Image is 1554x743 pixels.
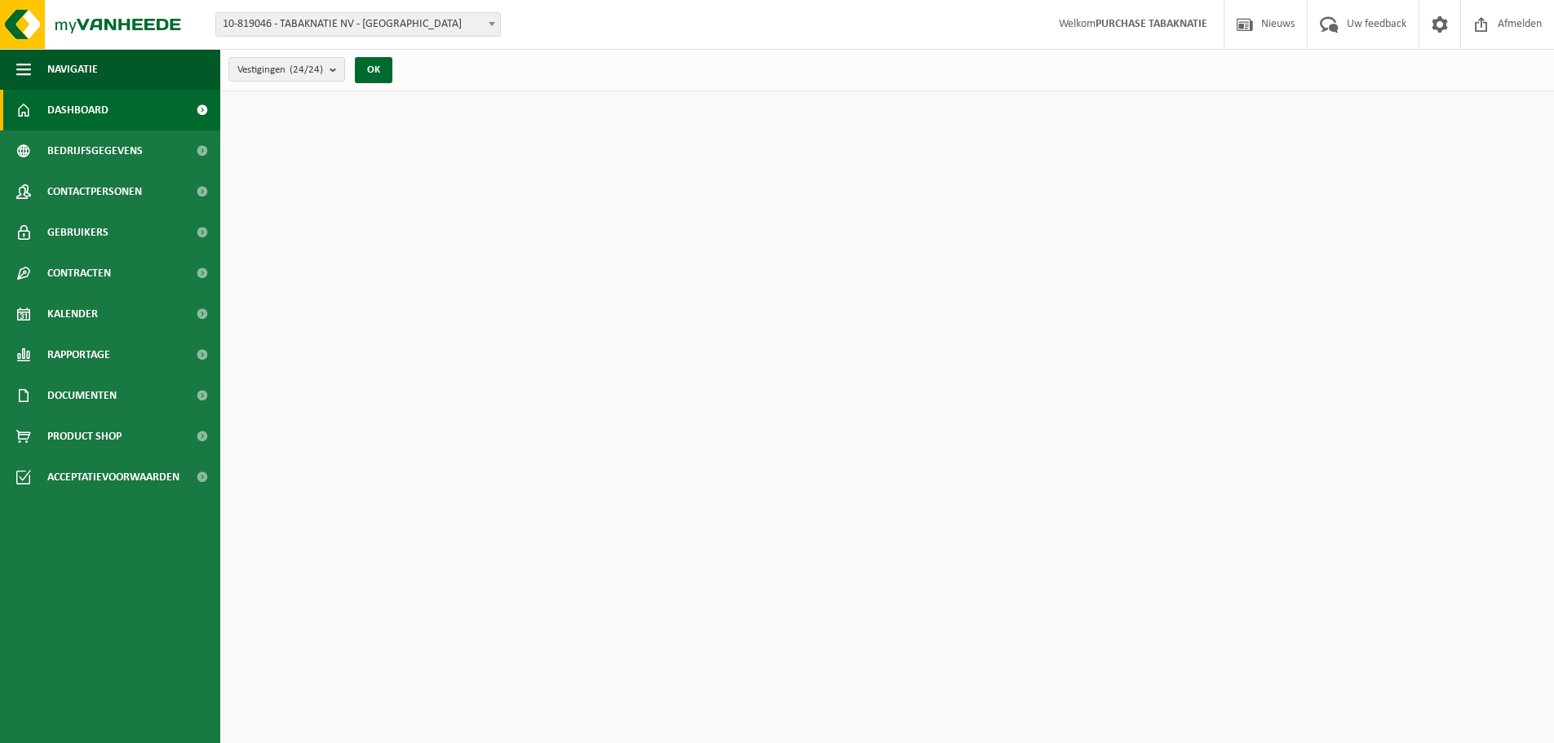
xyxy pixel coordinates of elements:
span: 10-819046 - TABAKNATIE NV - ANTWERPEN [215,12,501,37]
strong: PURCHASE TABAKNATIE [1096,18,1207,30]
span: Documenten [47,375,117,416]
span: Navigatie [47,49,98,90]
span: 10-819046 - TABAKNATIE NV - ANTWERPEN [216,13,500,36]
span: Bedrijfsgegevens [47,130,143,171]
span: Contracten [47,253,111,294]
span: Kalender [47,294,98,334]
button: OK [355,57,392,83]
span: Contactpersonen [47,171,142,212]
button: Vestigingen(24/24) [228,57,345,82]
span: Gebruikers [47,212,108,253]
span: Dashboard [47,90,108,130]
span: Product Shop [47,416,122,457]
span: Vestigingen [237,58,323,82]
count: (24/24) [290,64,323,75]
span: Rapportage [47,334,110,375]
span: Acceptatievoorwaarden [47,457,179,498]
